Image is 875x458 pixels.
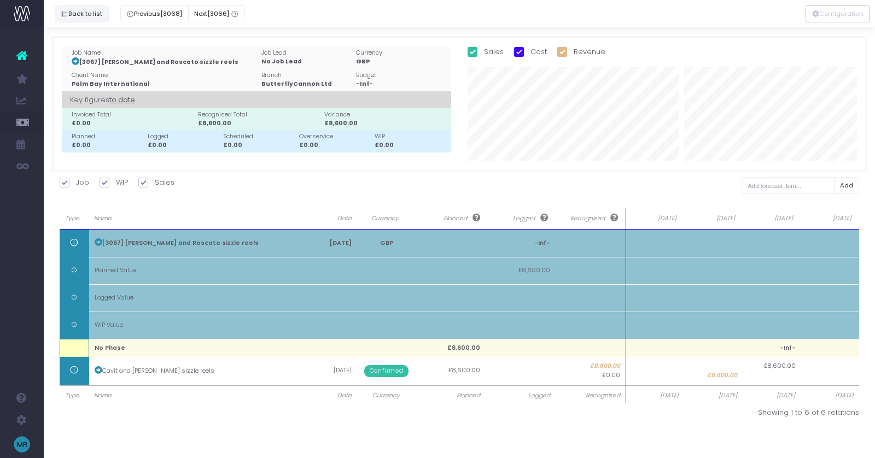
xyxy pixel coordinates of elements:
div: Palm Bay International [72,80,256,89]
span: Date [312,214,352,223]
td: Logged Value [89,284,305,312]
span: Name [94,214,297,223]
span: [DATE] [806,391,854,400]
div: GBP [356,57,446,66]
span: Date [310,391,352,400]
td: GBP [357,230,416,257]
td: No Phase [89,339,305,357]
span: [3068] [160,9,182,19]
label: Job [60,177,89,188]
div: £0.00 [375,141,446,150]
span: [DATE] [748,391,796,400]
div: £0.00 [72,141,143,150]
div: Planned [72,132,143,141]
span: Name [94,391,299,400]
button: Previous[3068] [120,5,189,22]
span: [DATE] [632,391,679,400]
div: ButterflyCannon Ltd [261,80,352,89]
span: [DATE] [632,214,676,223]
div: No Job Lead [261,57,352,66]
input: Add forecast item... [742,177,835,194]
div: Branch [261,71,352,80]
span: Logged [491,391,550,400]
td: Cavit and [PERSON_NAME] sizzle reels [89,357,305,384]
span: £8,600.00 [764,362,796,371]
span: Type [65,214,81,223]
span: Type [65,391,83,400]
span: Planned [421,391,480,400]
span: [DATE] [748,214,794,223]
span: Key figures [70,91,135,109]
button: Next[3066] [188,5,245,22]
div: £0.00 [148,141,219,150]
div: Scheduled [223,132,295,141]
span: [DATE] [806,214,851,223]
div: Budget [356,71,446,80]
span: -Inf- [780,344,796,353]
td: £8,600.00 [486,257,556,284]
div: Variance [324,110,446,119]
span: [DATE] [690,214,735,223]
span: Currency [363,391,410,400]
span: £8,600.00 [707,371,737,380]
span: Logged [491,214,548,223]
div: -Inf- [356,80,446,89]
div: Invoiced Total [72,110,194,119]
span: [DATE] [690,391,737,400]
div: Recognised Total [198,110,320,119]
div: £0.00 [223,141,295,150]
td: WIP Value [89,312,305,339]
div: Client Name [72,71,256,80]
div: [3067] [PERSON_NAME] and Roscato sizzle reels [72,57,256,67]
span: £8,600.00 [561,362,620,371]
span: [3066] [207,9,229,19]
div: Job Name [72,49,256,57]
button: Back to list [55,5,109,22]
td: [DATE] [305,357,357,384]
span: Recognised [561,391,620,400]
div: Vertical button group [806,5,870,22]
div: £8,600.00 [198,119,320,128]
div: Overservice [299,132,371,141]
span: Recognised [561,214,618,223]
td: [DATE] [305,230,357,257]
td: Planned Value [89,257,305,284]
label: Sales [468,46,504,57]
div: £8,600.00 [324,119,446,128]
td: £8,600.00 [416,339,486,357]
div: £0.00 [72,119,194,128]
img: images/default_profile_image.png [14,436,30,453]
div: Job Lead [261,49,352,57]
td: [3067] [PERSON_NAME] and Roscato sizzle reels [89,230,305,257]
span: Planned [423,214,480,223]
button: Add [834,177,860,194]
div: £0.00 [299,141,371,150]
span: to date [109,93,135,107]
div: Currency [356,49,446,57]
div: WIP [375,132,446,141]
span: £0.00 [602,371,620,380]
label: Cost [514,46,547,57]
button: Configuration [806,5,870,22]
span: Currency [363,214,408,223]
label: Sales [138,177,174,188]
div: Logged [148,132,219,141]
td: £8,600.00 [416,357,486,384]
label: Revenue [557,46,605,57]
label: WIP [100,177,128,188]
div: Showing 1 to 6 of 6 relations [468,407,859,418]
td: -Inf- [486,230,556,257]
span: Confirmed [364,365,409,377]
